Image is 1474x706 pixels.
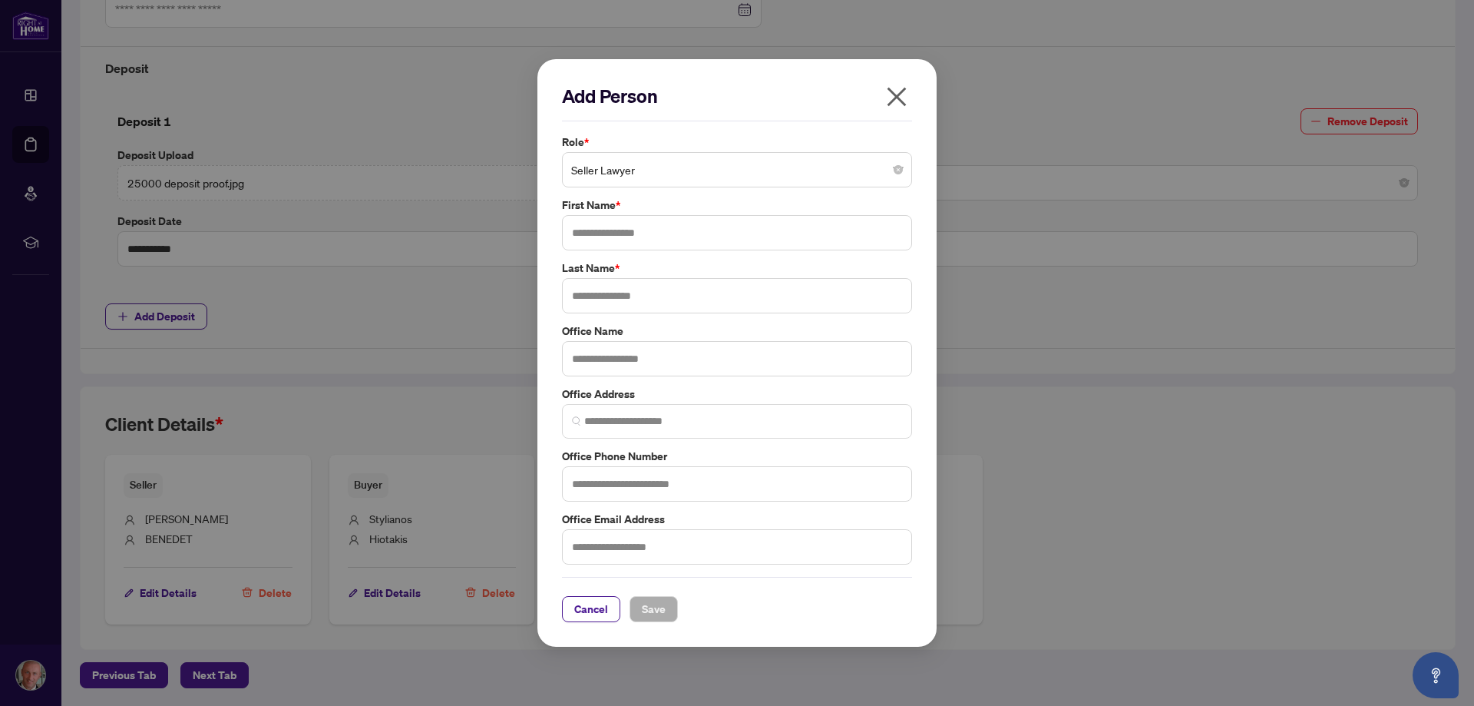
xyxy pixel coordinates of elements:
[894,165,903,174] span: close-circle
[562,134,912,151] label: Role
[562,197,912,214] label: First Name
[571,155,903,184] span: Seller Lawyer
[884,85,909,109] span: close
[170,91,259,101] div: Keywords by Traffic
[40,40,254,52] div: Domain: [PERSON_NAME][DOMAIN_NAME]
[574,597,608,621] span: Cancel
[562,386,912,403] label: Office Address
[41,89,54,101] img: tab_domain_overview_orange.svg
[562,596,620,622] button: Cancel
[58,91,137,101] div: Domain Overview
[153,89,165,101] img: tab_keywords_by_traffic_grey.svg
[1413,652,1459,698] button: Open asap
[562,323,912,340] label: Office Name
[562,448,912,465] label: Office Phone Number
[43,25,75,37] div: v 4.0.25
[630,596,678,622] button: Save
[562,511,912,528] label: Office Email Address
[572,416,581,426] img: search_icon
[25,40,37,52] img: website_grey.svg
[562,260,912,277] label: Last Name
[562,84,912,108] h2: Add Person
[25,25,37,37] img: logo_orange.svg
